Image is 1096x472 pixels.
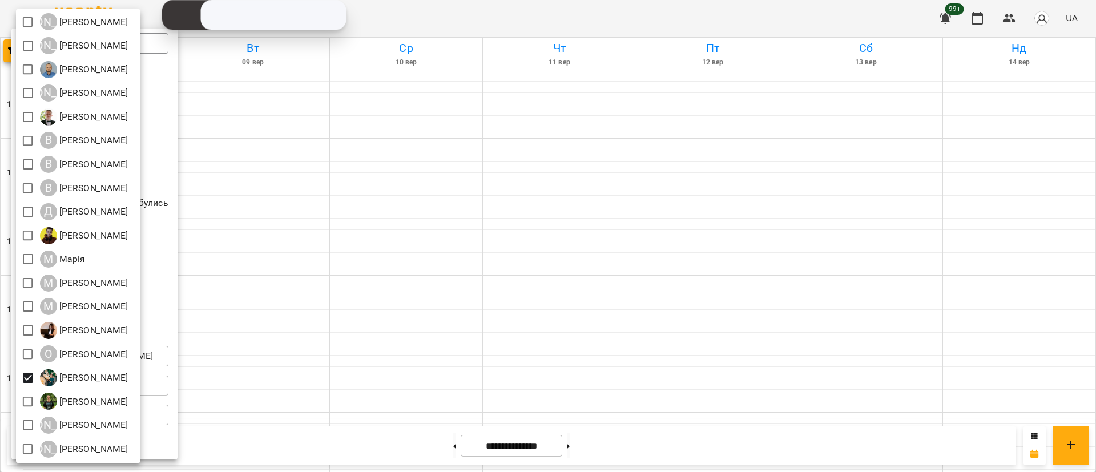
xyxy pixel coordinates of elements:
[40,369,128,386] a: О [PERSON_NAME]
[40,417,57,434] div: [PERSON_NAME]
[40,37,128,54] a: [PERSON_NAME] [PERSON_NAME]
[40,369,57,386] img: О
[40,275,128,292] a: М [PERSON_NAME]
[40,84,128,102] div: Артем Кот
[40,179,128,196] a: В [PERSON_NAME]
[40,298,128,315] a: М [PERSON_NAME]
[57,205,128,219] p: [PERSON_NAME]
[57,395,128,409] p: [PERSON_NAME]
[40,345,57,362] div: О
[40,179,57,196] div: В
[57,371,128,385] p: [PERSON_NAME]
[40,84,57,102] div: [PERSON_NAME]
[40,393,128,410] div: Роман Ованенко
[40,275,57,292] div: М
[40,108,57,126] img: В
[40,13,128,30] div: Аліна Москаленко
[40,251,86,268] a: М Марія
[40,227,57,244] img: Д
[57,442,128,456] p: [PERSON_NAME]
[57,86,128,100] p: [PERSON_NAME]
[40,132,128,149] a: В [PERSON_NAME]
[40,441,128,458] a: [PERSON_NAME] [PERSON_NAME]
[40,393,57,410] img: Р
[57,39,128,53] p: [PERSON_NAME]
[40,13,128,30] a: [PERSON_NAME] [PERSON_NAME]
[40,156,57,173] div: В
[40,108,128,126] a: В [PERSON_NAME]
[40,156,128,173] a: В [PERSON_NAME]
[40,393,128,410] a: Р [PERSON_NAME]
[40,345,128,362] a: О [PERSON_NAME]
[40,227,128,244] a: Д [PERSON_NAME]
[40,132,57,149] div: В
[57,134,128,147] p: [PERSON_NAME]
[40,441,128,458] div: Ярослав Пташинський
[40,203,57,220] div: Д
[40,369,128,386] div: Ольга Мизюк
[57,252,86,266] p: Марія
[40,322,128,339] a: Н [PERSON_NAME]
[40,37,128,54] div: Анастасія Герус
[40,203,128,220] a: Д [PERSON_NAME]
[40,61,128,78] div: Антон Костюк
[40,298,57,315] div: М
[57,110,128,124] p: [PERSON_NAME]
[40,417,128,434] a: [PERSON_NAME] [PERSON_NAME]
[40,37,57,54] div: [PERSON_NAME]
[57,418,128,432] p: [PERSON_NAME]
[57,229,128,243] p: [PERSON_NAME]
[57,63,128,76] p: [PERSON_NAME]
[57,324,128,337] p: [PERSON_NAME]
[57,158,128,171] p: [PERSON_NAME]
[40,13,57,30] div: [PERSON_NAME]
[57,15,128,29] p: [PERSON_NAME]
[40,322,57,339] img: Н
[40,61,128,78] a: А [PERSON_NAME]
[40,441,57,458] div: [PERSON_NAME]
[40,61,57,78] img: А
[57,181,128,195] p: [PERSON_NAME]
[57,300,128,313] p: [PERSON_NAME]
[57,348,128,361] p: [PERSON_NAME]
[57,276,128,290] p: [PERSON_NAME]
[40,417,128,434] div: Юрій Шпак
[40,251,57,268] div: М
[40,84,128,102] a: [PERSON_NAME] [PERSON_NAME]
